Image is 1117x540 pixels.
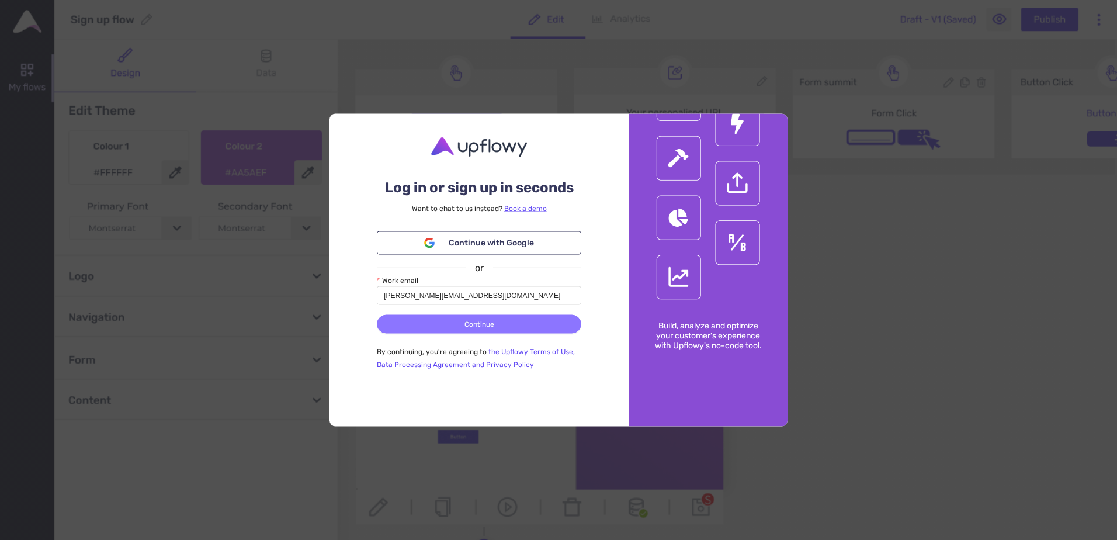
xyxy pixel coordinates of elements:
div: Log in or sign up in seconds [377,167,581,199]
span: or [466,260,493,275]
button: Continue with Google [377,231,581,254]
input: Work email [377,286,581,305]
a: Book a demo [504,204,547,212]
img: Upflowy logo [429,137,529,157]
button: Continue [377,315,581,334]
span: Continue [464,319,494,330]
span: Continue with Google [449,237,534,250]
div: Want to chat to us instead? [377,199,581,214]
p: Build, analyze and optimize your customer's experience with Upflowy's no-code tool. [629,303,788,368]
img: Featured [653,114,764,303]
p: By continuing, you're agreeing to [377,345,581,371]
label: Work email [377,275,418,286]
